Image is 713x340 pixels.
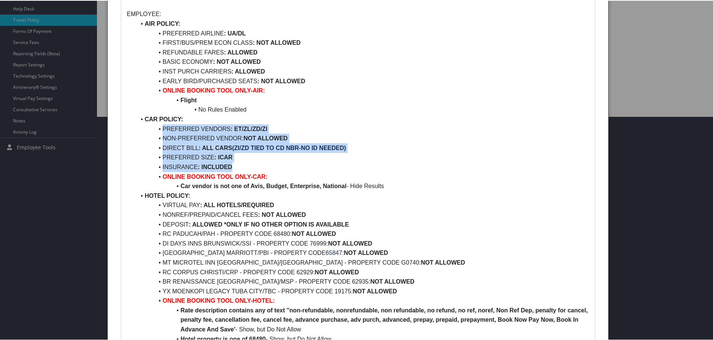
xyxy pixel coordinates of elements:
[180,306,590,332] strong: Rate description contains any of text ''non-refundable, nonrefundable, non refundable, no refund,...
[136,286,589,296] li: YX MOENKOPI LEGACY TUBA CITY/TBC - PROPERTY CODE 19175:
[136,66,589,76] li: INST PURCH CARRIERS
[421,259,465,265] strong: NOT ALLOWED
[198,163,200,169] strong: :
[136,267,589,277] li: RC CORPUS CHRISTI/CRP - PROPERTY CODE 62929:
[136,37,589,47] li: FIRST/BUS/PREM ECON CLASS
[136,104,589,114] li: No Rules Enabled
[344,249,388,255] strong: NOT ALLOWED
[180,182,346,188] strong: Car vendor is not one of Avis, Budget, Enterprise, National
[136,76,589,85] li: EARLY BIRD/PURCHASED SEATS
[328,240,373,246] strong: NOT ALLOWED
[136,247,589,257] li: [GEOGRAPHIC_DATA] MARRIOTT/PBI - PROPERTY CODE :
[163,87,265,93] strong: ONLINE BOOKING TOOL ONLY-AIR:
[136,228,589,238] li: RC PADUCAH/PAH - PROPERTY CODE 68480:
[224,49,257,55] strong: : ALLOWED
[136,162,589,171] li: INSURANCE
[257,77,305,84] strong: : NOT ALLOWED
[224,29,246,36] strong: : UA/DL
[200,201,274,208] strong: : ALL HOTELS/REQUIRED
[145,192,190,198] strong: HOTEL POLICY:
[257,39,301,45] strong: NOT ALLOWED
[127,9,589,18] p: EMPLOYEE:
[326,249,342,255] span: 65847
[353,287,397,294] strong: NOT ALLOWED
[136,276,589,286] li: BR RENAISSANCE [GEOGRAPHIC_DATA]/MSP - PROPERTY CODE 62935:
[145,20,180,26] strong: AIR POLICY:
[253,39,255,45] strong: :
[232,68,265,74] strong: : ALLOWED
[136,200,589,209] li: VIRTUAL PAY
[163,173,268,179] strong: ONLINE BOOKING TOOL ONLY-CAR:
[214,153,233,160] strong: : ICAR
[136,124,589,133] li: PREFERRED VENDORS
[315,268,359,275] strong: NOT ALLOWED
[136,133,589,143] li: NON-PREFERRED VENDOR:
[136,152,589,162] li: PREFERRED SIZE
[136,238,589,248] li: DI DAYS INNS BRUNSWICK/SSI - PROPERTY CODE 76999:
[145,115,183,122] strong: CAR POLICY:
[163,297,275,303] strong: ONLINE BOOKING TOOL ONLY-HOTEL:
[136,305,589,334] li: - Show, but Do Not Allow
[230,125,232,131] strong: :
[180,96,197,103] strong: Flight
[136,28,589,38] li: PREFERRED AIRLINE
[136,56,589,66] li: BASIC ECONOMY
[292,230,336,236] strong: NOT ALLOWED
[201,163,232,169] strong: INCLUDED
[232,144,346,150] strong: (ZI/ZD TIED TO CD NBR-NO ID NEEDED)
[189,221,349,227] strong: : ALLOWED *ONLY IF NO OTHER OPTION IS AVAILABLE
[213,58,261,64] strong: : NOT ALLOWED
[136,143,589,152] li: DIRECT BILL
[136,257,589,267] li: MT MICROTEL INN [GEOGRAPHIC_DATA]/[GEOGRAPHIC_DATA] - PROPERTY CODE G0740:
[136,219,589,229] li: DEPOSIT
[136,47,589,57] li: REFUNDABLE FARES
[234,125,267,131] strong: ET/ZL/ZD/ZI
[136,181,589,190] li: - Hide Results
[199,144,232,150] strong: : ALL CARS
[258,211,306,217] strong: : NOT ALLOWED
[136,209,589,219] li: NONREF/PREPAID/CANCEL FEES
[244,134,288,141] strong: NOT ALLOWED
[370,278,415,284] strong: NOT ALLOWED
